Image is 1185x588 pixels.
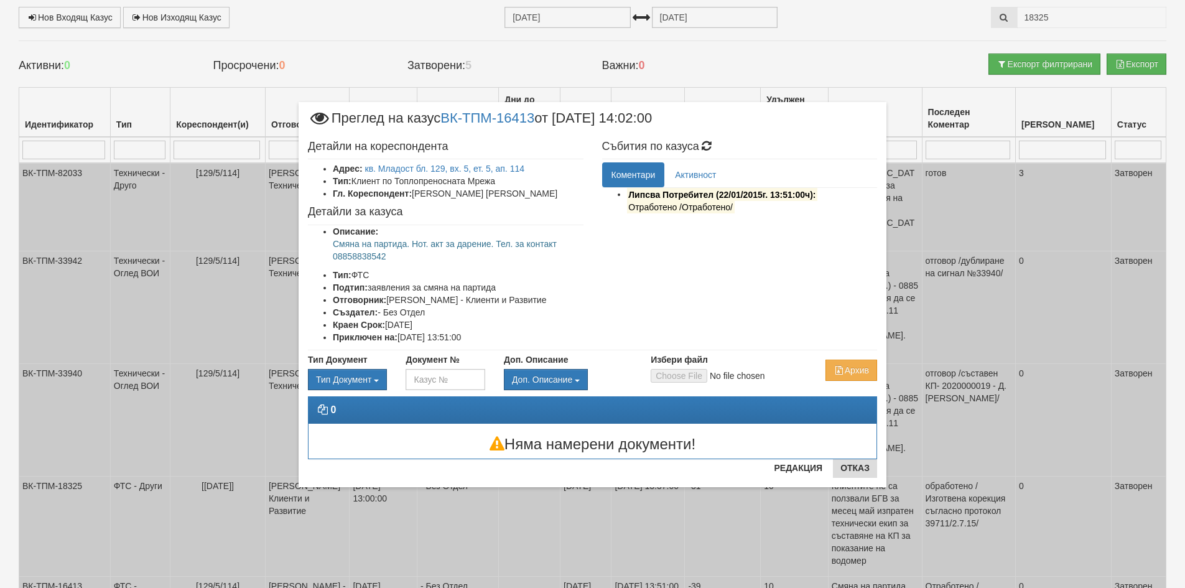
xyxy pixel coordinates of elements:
label: Документ № [406,353,459,366]
input: Казус № [406,369,485,390]
b: Подтип: [333,282,368,292]
li: [DATE] 13:51:00 [333,331,583,343]
span: Преглед на казус от [DATE] 14:02:00 [308,111,652,134]
label: Избери файл [651,353,708,366]
h3: Няма намерени документи! [309,436,876,452]
label: Доп. Описание [504,353,568,366]
li: Изпратено до кореспондента [627,188,878,213]
li: [PERSON_NAME] [PERSON_NAME] [333,187,583,200]
button: Архив [825,360,877,381]
b: Създател: [333,307,378,317]
button: Доп. Описание [504,369,588,390]
a: кв. Младост бл. 129, вх. 5, ет. 5, ап. 114 [365,164,525,174]
b: Описание: [333,226,378,236]
div: Двоен клик, за изчистване на избраната стойност. [308,369,387,390]
b: Тип: [333,270,351,280]
mark: Липсва Потребител (22/01/2015г. 13:51:00ч): [627,188,818,202]
a: Коментари [602,162,665,187]
p: Смяна на партида. Нот. акт за дарение. Тел. за контакт 08858838542 [333,238,583,263]
h4: Събития по казуса [602,141,878,153]
b: Отговорник: [333,295,386,305]
li: Клиент по Топлопреносната Мрежа [333,175,583,187]
label: Тип Документ [308,353,368,366]
a: ВК-ТПМ-16413 [440,110,534,125]
button: Тип Документ [308,369,387,390]
b: Гл. Кореспондент: [333,189,412,198]
li: ФТС [333,269,583,281]
span: Доп. Описание [512,375,572,385]
li: заявления за смяна на партида [333,281,583,294]
b: Краен Срок: [333,320,385,330]
li: [DATE] [333,319,583,331]
b: Адрес: [333,164,363,174]
mark: Отработено /Отработено/ [627,200,735,214]
b: Тип: [333,176,351,186]
h4: Детайли на кореспондента [308,141,583,153]
li: - Без Отдел [333,306,583,319]
li: [PERSON_NAME] - Клиенти и Развитие [333,294,583,306]
div: Двоен клик, за изчистване на избраната стойност. [504,369,632,390]
button: Отказ [833,458,877,478]
b: Приключен на: [333,332,397,342]
button: Редакция [766,458,830,478]
strong: 0 [330,404,336,415]
span: Тип Документ [316,375,371,385]
a: Активност [666,162,725,187]
h4: Детайли за казуса [308,206,583,218]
